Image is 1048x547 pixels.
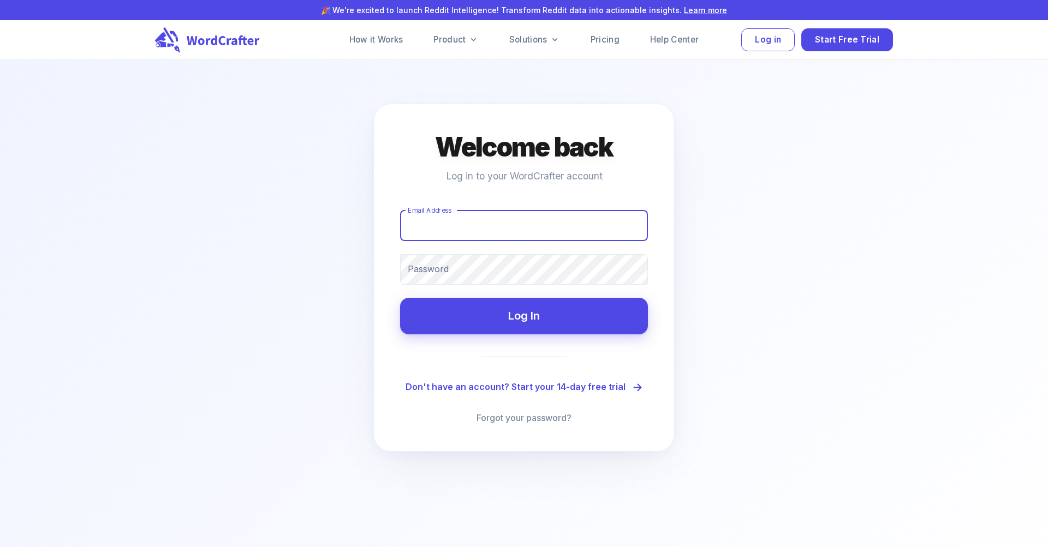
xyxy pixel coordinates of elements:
[435,130,613,164] h4: Welcome back
[637,29,712,51] a: Help Center
[406,378,643,396] a: Don't have an account? Start your 14-day free trial
[46,4,1002,16] p: 🎉 We're excited to launch Reddit Intelligence! Transform Reddit data into actionable insights.
[336,29,416,51] a: How it Works
[741,28,795,52] button: Log in
[408,206,451,215] label: Email Address
[477,411,571,425] a: Forgot your password?
[420,29,491,51] a: Product
[815,33,879,47] span: Start Free Trial
[684,5,727,15] a: Learn more
[446,169,603,184] p: Log in to your WordCrafter account
[801,28,893,52] button: Start Free Trial
[755,33,781,47] span: Log in
[400,298,648,334] button: Log In
[496,29,573,51] a: Solutions
[577,29,633,51] a: Pricing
